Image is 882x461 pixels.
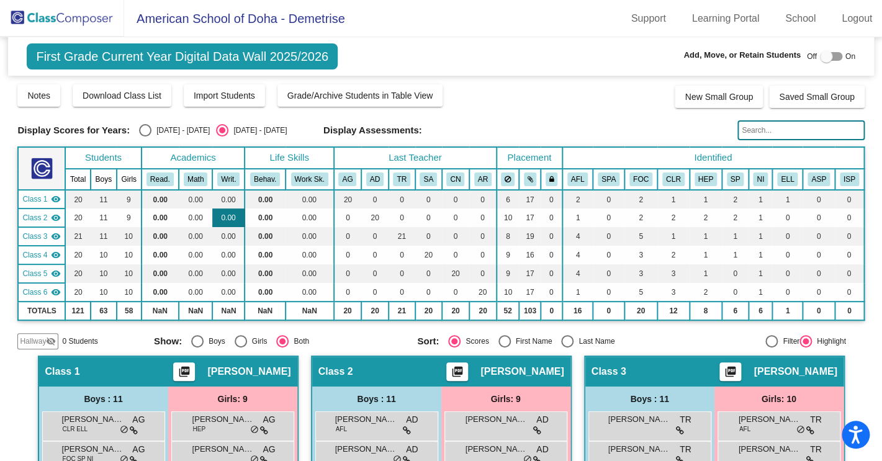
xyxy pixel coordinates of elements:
td: 0 [803,264,835,283]
td: Amber Guthrie - No Class Name [18,190,65,208]
td: 10 [117,264,142,283]
span: First Grade Current Year Digital Data Wall 2025/2026 [27,43,338,69]
td: 1 [690,264,722,283]
td: 121 [65,302,91,320]
td: 0.00 [179,246,213,264]
td: 12 [657,302,690,320]
th: Amber Guthrie [334,169,361,190]
span: Class 1 [22,194,47,205]
td: 0 [772,246,803,264]
td: 0 [541,190,562,208]
td: 0.00 [286,246,334,264]
mat-icon: visibility [51,213,61,223]
td: 0 [772,227,803,246]
td: 1 [749,227,773,246]
div: Boys [204,336,225,347]
td: 0 [469,227,497,246]
button: Writ. [217,172,240,186]
td: 0.00 [286,264,334,283]
td: 0 [442,246,469,264]
td: 0 [389,246,415,264]
td: 0 [593,302,624,320]
td: 0 [415,190,442,208]
mat-icon: visibility [51,231,61,241]
button: Print Students Details [446,362,468,381]
td: 1 [749,264,773,283]
td: 1 [749,208,773,227]
td: 0 [389,190,415,208]
td: 0.00 [245,190,285,208]
td: 3 [624,246,657,264]
button: AR [474,172,492,186]
td: 0 [541,302,562,320]
td: 0 [835,208,864,227]
td: 0 [415,227,442,246]
td: 2 [624,208,657,227]
td: NaN [286,302,334,320]
td: 0 [803,302,835,320]
th: Arabic Foreign Language [562,169,593,190]
span: Add, Move, or Retain Students [683,49,801,61]
td: 0 [469,264,497,283]
th: Students [65,147,141,169]
td: 1 [722,227,749,246]
td: 0 [835,246,864,264]
th: Non Independent Work Habits [749,169,773,190]
td: 2 [722,208,749,227]
th: Placement [497,147,562,169]
td: 0 [835,264,864,283]
td: 0.00 [212,227,245,246]
td: NaN [142,302,179,320]
td: 1 [562,283,593,302]
td: 8 [690,302,722,320]
button: HEP [695,172,717,186]
td: NaN [179,302,213,320]
span: Grade/Archive Students in Table View [287,91,433,101]
td: 10 [117,227,142,246]
button: ISP [840,172,859,186]
td: 0 [389,208,415,227]
button: CLR [662,172,685,186]
th: Academics [142,147,245,169]
td: 0 [469,208,497,227]
td: 0 [593,283,624,302]
td: 0 [722,283,749,302]
td: 0 [442,283,469,302]
td: 0 [772,264,803,283]
td: 0.00 [245,246,285,264]
td: 8 [497,227,519,246]
td: 17 [519,208,541,227]
mat-icon: visibility [51,250,61,260]
button: FOC [629,172,652,186]
td: 2 [722,190,749,208]
td: 4 [562,227,593,246]
td: 20 [469,283,497,302]
td: 0.00 [142,227,179,246]
button: SP [727,172,744,186]
td: 2 [690,283,722,302]
td: 0.00 [212,190,245,208]
div: Girls [247,336,268,347]
th: Keep away students [497,169,519,190]
td: 1 [562,208,593,227]
td: 1 [749,190,773,208]
td: 0.00 [286,283,334,302]
td: 0 [803,227,835,246]
td: 0 [835,227,864,246]
td: 9 [497,264,519,283]
td: 1 [690,246,722,264]
span: Download Class List [83,91,161,101]
td: 20 [415,246,442,264]
div: [DATE] - [DATE] [228,125,287,136]
div: Scores [461,336,488,347]
td: 0 [334,283,361,302]
td: 11 [91,227,117,246]
span: Saved Small Group [779,92,854,102]
td: 0 [469,190,497,208]
td: 4 [562,264,593,283]
th: Total [65,169,91,190]
td: 1 [657,227,690,246]
mat-icon: visibility [51,269,61,279]
td: 20 [442,302,469,320]
td: 20 [624,302,657,320]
